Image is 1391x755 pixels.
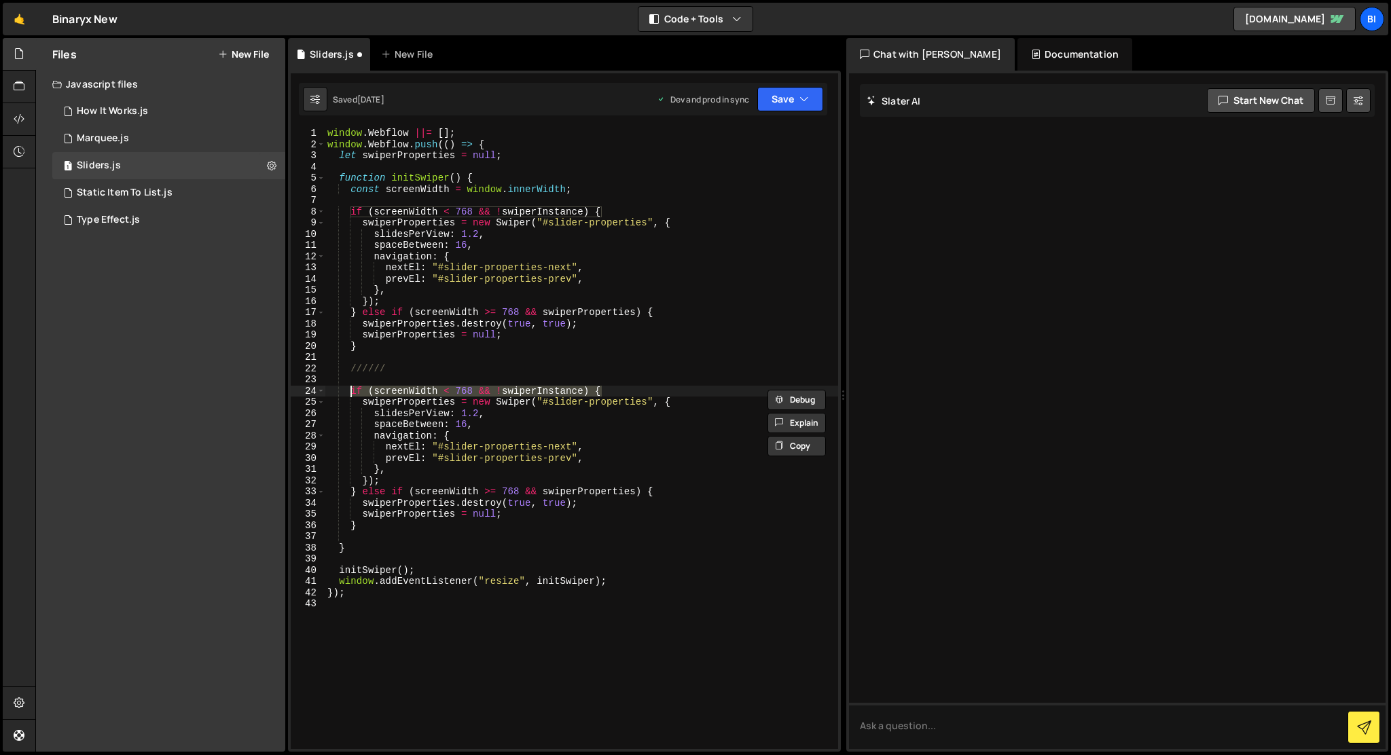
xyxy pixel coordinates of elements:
[381,48,438,61] div: New File
[310,48,354,61] div: Sliders.js
[52,125,285,152] div: 16013/42868.js
[52,179,285,206] div: 16013/43335.js
[291,251,325,263] div: 12
[52,47,77,62] h2: Files
[867,94,921,107] h2: Slater AI
[291,128,325,139] div: 1
[767,436,826,456] button: Copy
[77,214,140,226] div: Type Effect.js
[291,206,325,218] div: 8
[291,498,325,509] div: 34
[291,318,325,330] div: 18
[52,206,285,234] div: 16013/42871.js
[291,229,325,240] div: 10
[291,363,325,375] div: 22
[1360,7,1384,31] a: Bi
[77,132,129,145] div: Marquee.js
[218,49,269,60] button: New File
[291,419,325,430] div: 27
[291,598,325,610] div: 43
[291,542,325,554] div: 38
[291,565,325,576] div: 40
[291,284,325,296] div: 15
[291,587,325,599] div: 42
[291,509,325,520] div: 35
[846,38,1015,71] div: Chat with [PERSON_NAME]
[291,172,325,184] div: 5
[291,217,325,229] div: 9
[638,7,753,31] button: Code + Tools
[291,307,325,318] div: 17
[291,184,325,196] div: 6
[357,94,384,105] div: [DATE]
[291,341,325,352] div: 20
[291,139,325,151] div: 2
[291,576,325,587] div: 41
[291,531,325,542] div: 37
[767,390,826,410] button: Debug
[291,430,325,442] div: 28
[291,520,325,532] div: 36
[291,464,325,475] div: 31
[657,94,749,105] div: Dev and prod in sync
[291,453,325,464] div: 30
[52,152,285,179] div: 16013/43338.js
[64,162,72,172] span: 1
[291,475,325,487] div: 32
[291,374,325,386] div: 23
[291,486,325,498] div: 33
[291,240,325,251] div: 11
[291,262,325,274] div: 13
[333,94,384,105] div: Saved
[757,87,823,111] button: Save
[77,105,148,117] div: How It Works.js
[767,413,826,433] button: Explain
[291,296,325,308] div: 16
[291,195,325,206] div: 7
[291,329,325,341] div: 19
[291,274,325,285] div: 14
[3,3,36,35] a: 🤙
[291,441,325,453] div: 29
[291,397,325,408] div: 25
[1233,7,1356,31] a: [DOMAIN_NAME]
[291,352,325,363] div: 21
[1207,88,1315,113] button: Start new chat
[291,162,325,173] div: 4
[291,553,325,565] div: 39
[291,408,325,420] div: 26
[291,386,325,397] div: 24
[1017,38,1132,71] div: Documentation
[77,187,173,199] div: Static Item To List.js
[291,150,325,162] div: 3
[36,71,285,98] div: Javascript files
[52,98,285,125] div: 16013/43845.js
[52,11,118,27] div: Binaryx New
[77,160,121,172] div: Sliders.js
